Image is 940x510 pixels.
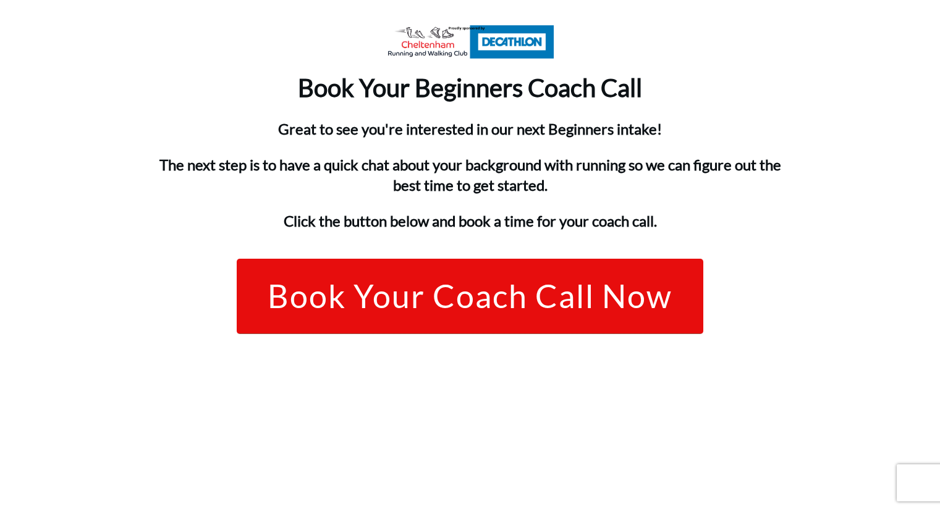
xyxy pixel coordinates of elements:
span: Click the button below and book a time for your coach call. [284,212,657,230]
h1: Book Your Beginners Coach Call [150,72,791,119]
span: Great to see you're interested in our next Beginners intake! [278,120,662,138]
span: Book Your Coach Call Now [268,278,672,314]
span: The next step is to have a quick chat about your background with running so we can figure out the... [159,156,781,194]
img: Decathlon-and-CRWC [386,25,553,59]
a: Book Your Coach Call Now [237,259,703,333]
